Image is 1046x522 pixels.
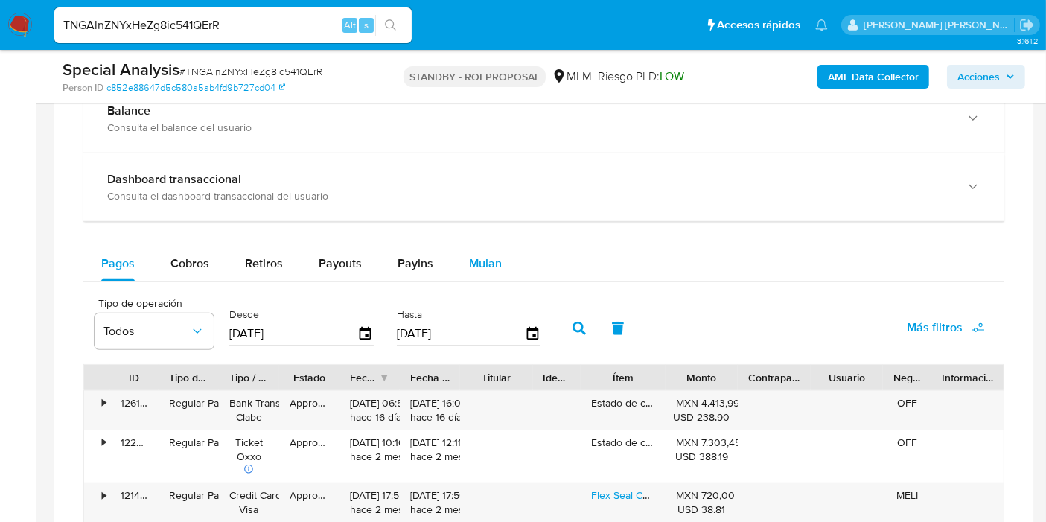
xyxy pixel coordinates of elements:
div: MLM [552,69,592,85]
span: LOW [660,68,684,85]
button: AML Data Collector [817,65,929,89]
span: # TNGAlnZNYxHeZg8ic541QErR [179,64,322,79]
span: 3.161.2 [1017,35,1039,47]
span: Alt [344,18,356,32]
span: Acciones [957,65,1000,89]
span: Accesos rápidos [717,17,800,33]
a: c852e88647d5c580a5ab4fd9b727cd04 [106,81,285,95]
span: Riesgo PLD: [598,69,684,85]
a: Notificaciones [815,19,828,31]
a: Salir [1019,17,1035,33]
span: s [364,18,369,32]
b: Special Analysis [63,57,179,81]
b: Person ID [63,81,103,95]
b: AML Data Collector [828,65,919,89]
input: Buscar usuario o caso... [54,16,412,35]
button: Acciones [947,65,1025,89]
p: STANDBY - ROI PROPOSAL [404,66,546,87]
p: carlos.obholz@mercadolibre.com [864,18,1015,32]
button: search-icon [375,15,406,36]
